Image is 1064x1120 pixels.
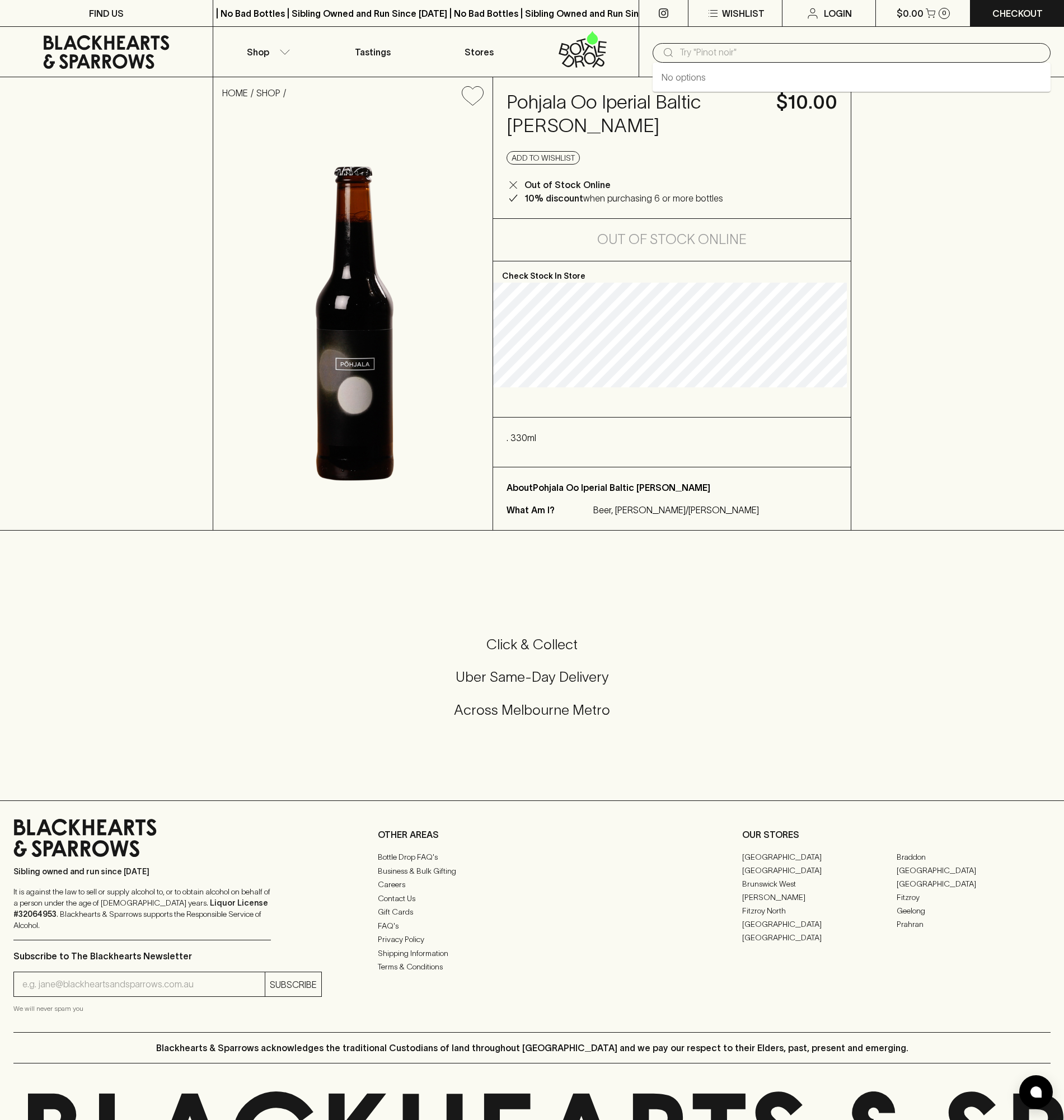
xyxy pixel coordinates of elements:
[355,45,391,59] p: Tastings
[13,949,322,963] p: Subscribe to The Blackhearts Newsletter
[222,88,248,98] a: HOME
[742,850,897,864] a: [GEOGRAPHIC_DATA]
[378,960,686,974] a: Terms & Conditions
[22,976,265,994] input: e.g. jane@blackheartsandsparrows.com.au
[156,1041,908,1055] p: Blackhearts & Sparrows acknowledges the traditional Custodians of land throughout [GEOGRAPHIC_DAT...
[378,919,686,932] a: FAQ's
[897,850,1051,864] a: Braddon
[13,886,271,931] p: It is against the law to sell or supply alcohol to, or to obtain alcohol on behalf of a person un...
[213,115,493,530] img: 79118.PNG
[13,635,1051,654] h5: Click & Collect
[742,891,897,904] a: [PERSON_NAME]
[897,891,1051,904] a: Fitzroy
[378,864,686,878] a: Business & Bulk Gifting
[742,931,897,944] a: [GEOGRAPHIC_DATA]
[824,7,852,20] p: Login
[13,668,1051,686] h5: Uber Same-Day Delivery
[597,231,747,249] h5: Out of Stock Online
[524,178,611,191] p: Out of Stock Online
[265,972,321,996] button: SUBSCRIBE
[13,866,271,877] p: Sibling owned and run since [DATE]
[507,151,580,165] button: Add to wishlist
[247,45,269,59] p: Shop
[507,431,837,444] p: . 330ml
[320,27,426,77] a: Tastings
[897,904,1051,917] a: Geelong
[524,193,583,203] b: 10% discount
[378,892,686,905] a: Contact Us
[1030,1086,1042,1098] img: bubble-icon
[722,7,765,20] p: Wishlist
[653,63,1051,92] div: No options
[742,904,897,917] a: Fitzroy North
[897,917,1051,931] a: Prahran
[742,828,1051,841] p: OUR STORES
[897,7,924,20] p: $0.00
[493,261,851,283] p: Check Stock In Store
[270,978,317,991] p: SUBSCRIBE
[378,906,686,919] a: Gift Cards
[679,44,1042,62] input: Try "Pinot noir"
[378,878,686,892] a: Careers
[992,7,1043,20] p: Checkout
[13,1003,322,1014] p: We will never spam you
[776,91,837,114] h4: $10.00
[524,191,723,205] p: when purchasing 6 or more bottles
[378,851,686,864] a: Bottle Drop FAQ's
[507,481,837,494] p: About Pohjala Oo Iperial Baltic [PERSON_NAME]
[378,933,686,946] a: Privacy Policy
[507,91,763,138] h4: Pohjala Oo Iperial Baltic [PERSON_NAME]
[213,27,320,77] button: Shop
[593,503,759,517] p: Beer, [PERSON_NAME]/[PERSON_NAME]
[742,877,897,891] a: Brunswick West
[378,946,686,960] a: Shipping Information
[457,82,488,110] button: Add to wishlist
[897,864,1051,877] a: [GEOGRAPHIC_DATA]
[742,864,897,877] a: [GEOGRAPHIC_DATA]
[89,7,124,20] p: FIND US
[897,877,1051,891] a: [GEOGRAPHIC_DATA]
[942,10,946,16] p: 0
[13,701,1051,719] h5: Across Melbourne Metro
[742,917,897,931] a: [GEOGRAPHIC_DATA]
[426,27,532,77] a: Stores
[378,828,686,841] p: OTHER AREAS
[13,591,1051,778] div: Call to action block
[507,503,590,517] p: What Am I?
[256,88,280,98] a: SHOP
[465,45,494,59] p: Stores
